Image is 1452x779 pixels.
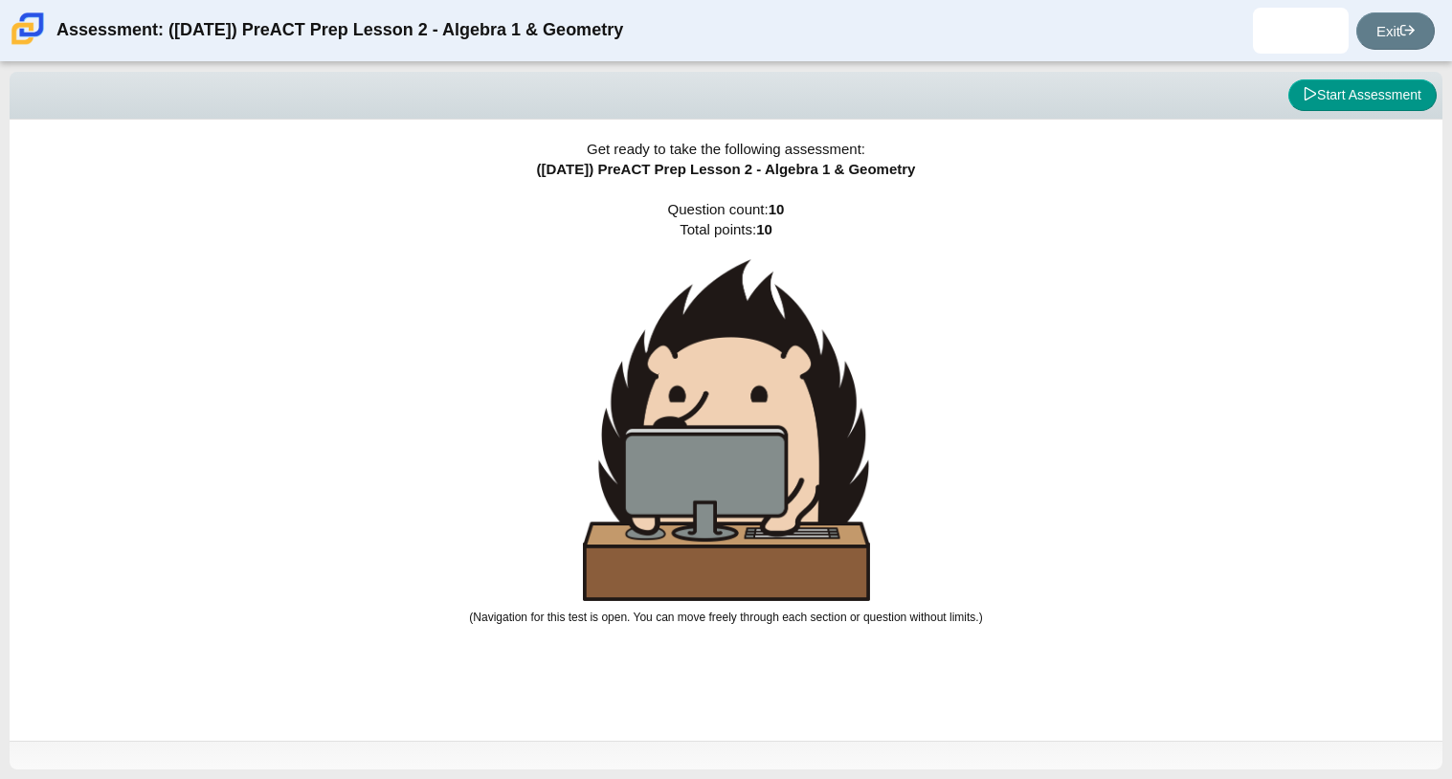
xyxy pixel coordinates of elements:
[769,201,785,217] b: 10
[469,611,982,624] small: (Navigation for this test is open. You can move freely through each section or question without l...
[8,35,48,52] a: Carmen School of Science & Technology
[583,259,870,601] img: hedgehog-behind-computer-large.png
[756,221,772,237] b: 10
[1288,79,1437,112] button: Start Assessment
[1285,15,1316,46] img: kevin.silvestregut.39oiNr
[56,8,623,54] div: Assessment: ([DATE]) PreACT Prep Lesson 2 - Algebra 1 & Geometry
[537,161,916,177] span: ([DATE]) PreACT Prep Lesson 2 - Algebra 1 & Geometry
[587,141,865,157] span: Get ready to take the following assessment:
[1356,12,1435,50] a: Exit
[8,9,48,49] img: Carmen School of Science & Technology
[469,201,982,624] span: Question count: Total points:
